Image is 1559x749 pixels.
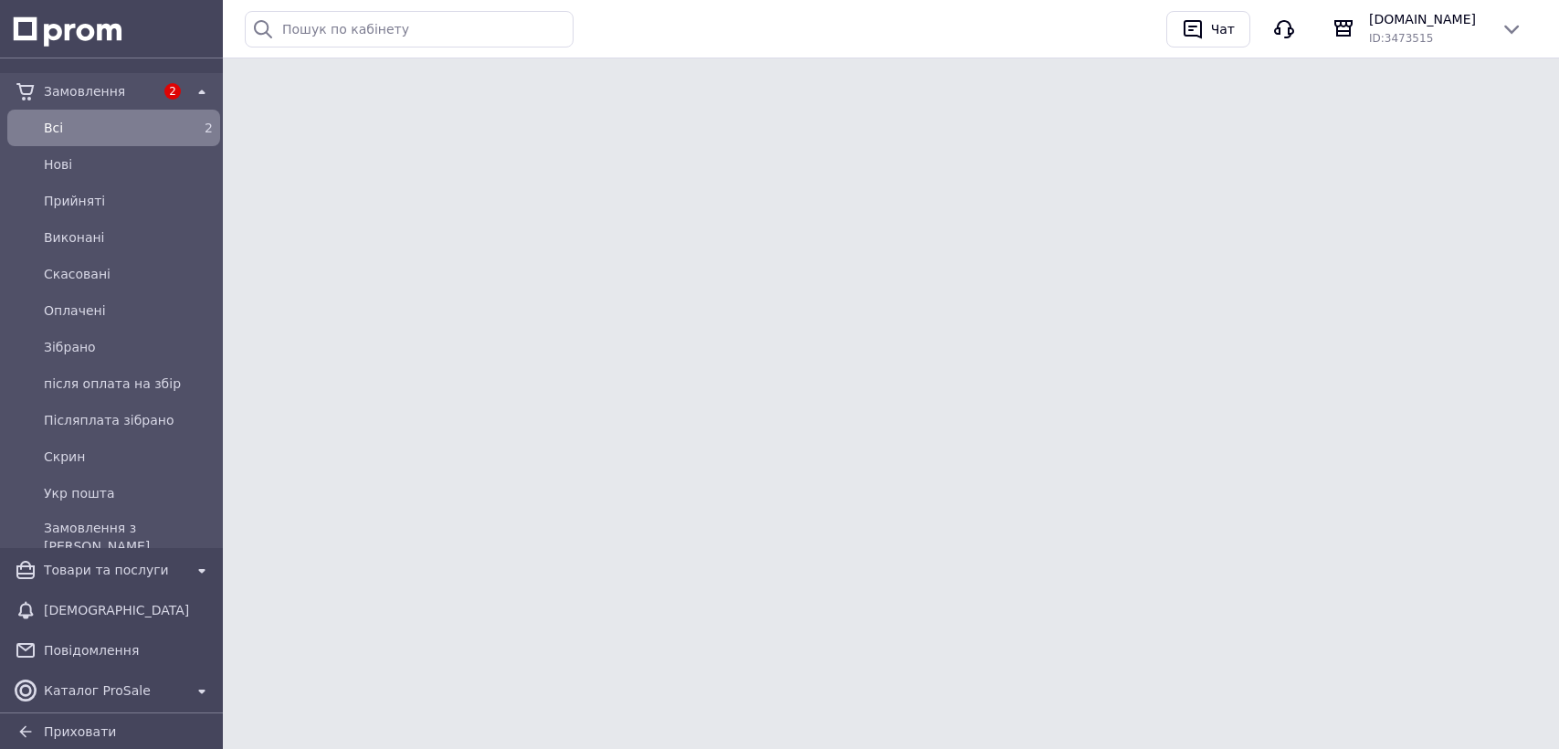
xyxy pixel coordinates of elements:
span: Повідомлення [44,641,213,659]
span: Скрин [44,448,213,466]
span: Прийняті [44,192,213,210]
span: Скасовані [44,265,213,283]
span: Післяплата зібрано [44,411,213,429]
span: після оплата на збір [44,374,213,393]
span: 2 [164,83,181,100]
input: Пошук по кабінету [245,11,574,47]
span: Укр пошта [44,484,213,502]
span: Нові [44,155,213,174]
div: Чат [1207,16,1238,43]
span: Замовлення з [PERSON_NAME] [44,519,213,555]
span: ID: 3473515 [1369,32,1433,45]
span: Товари та послуги [44,561,184,579]
span: Зібрано [44,338,213,356]
span: Всi [44,119,176,137]
span: Каталог ProSale [44,681,184,700]
span: Замовлення [44,82,154,100]
span: Приховати [44,724,116,739]
span: Оплачені [44,301,213,320]
span: [DOMAIN_NAME] [1369,10,1486,28]
span: [DEMOGRAPHIC_DATA] [44,601,213,619]
button: Чат [1166,11,1250,47]
span: Виконані [44,228,213,247]
span: 2 [205,121,213,135]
